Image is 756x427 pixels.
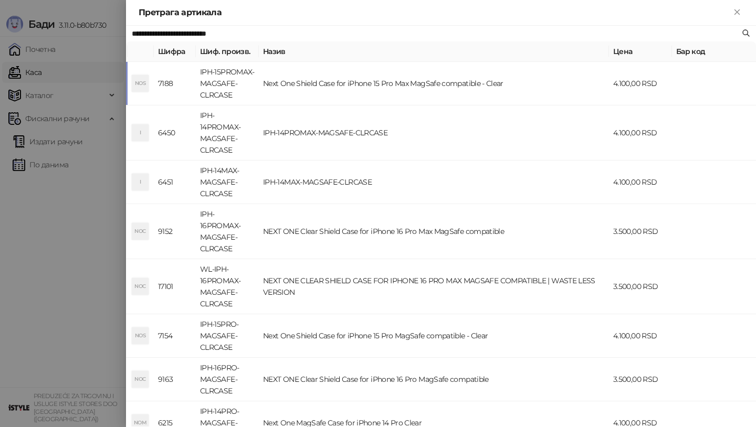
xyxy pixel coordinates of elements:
th: Цена [609,41,672,62]
td: IPH-14MAX-MAGSAFE-CLRCASE [196,161,259,204]
td: 9152 [154,204,196,259]
td: 7154 [154,314,196,358]
td: IPH-14PROMAX-MAGSAFE-CLRCASE [259,105,609,161]
td: IPH-15PROMAX-MAGSAFE-CLRCASE [196,62,259,105]
td: IPH-14MAX-MAGSAFE-CLRCASE [259,161,609,204]
td: Next One Shield Case for iPhone 15 Pro Max MagSafe compatible - Clear [259,62,609,105]
td: NEXT ONE Clear Shield Case for iPhone 16 Pro Max MagSafe compatible [259,204,609,259]
td: 6451 [154,161,196,204]
td: 6450 [154,105,196,161]
td: NEXT ONE Clear Shield Case for iPhone 16 Pro MagSafe compatible [259,358,609,401]
td: 3.500,00 RSD [609,358,672,401]
div: NOC [132,278,149,295]
td: 4.100,00 RSD [609,161,672,204]
th: Шифра [154,41,196,62]
td: 3.500,00 RSD [609,259,672,314]
div: I [132,174,149,190]
td: 17101 [154,259,196,314]
td: IPH-14PROMAX-MAGSAFE-CLRCASE [196,105,259,161]
div: NOS [132,327,149,344]
td: 7188 [154,62,196,105]
th: Бар код [672,41,756,62]
td: 4.100,00 RSD [609,105,672,161]
td: 4.100,00 RSD [609,314,672,358]
td: IPH-16PRO-MAGSAFE-CLRCASE [196,358,259,401]
td: IPH-15PRO-MAGSAFE-CLRCASE [196,314,259,358]
div: I [132,124,149,141]
th: Шиф. произв. [196,41,259,62]
td: 9163 [154,358,196,401]
td: NEXT ONE CLEAR SHIELD CASE FOR IPHONE 16 PRO MAX MAGSAFE COMPATIBLE | WASTE LESS VERSION [259,259,609,314]
div: NOC [132,223,149,240]
div: NOC [132,371,149,388]
div: NOS [132,75,149,92]
td: IPH-16PROMAX-MAGSAFE-CLRCASE [196,204,259,259]
th: Назив [259,41,609,62]
td: Next One Shield Case for iPhone 15 Pro MagSafe compatible - Clear [259,314,609,358]
td: 3.500,00 RSD [609,204,672,259]
button: Close [731,6,743,19]
td: WL-IPH-16PROMAX-MAGSAFE-CLRCASE [196,259,259,314]
div: Претрага артикала [139,6,731,19]
td: 4.100,00 RSD [609,62,672,105]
